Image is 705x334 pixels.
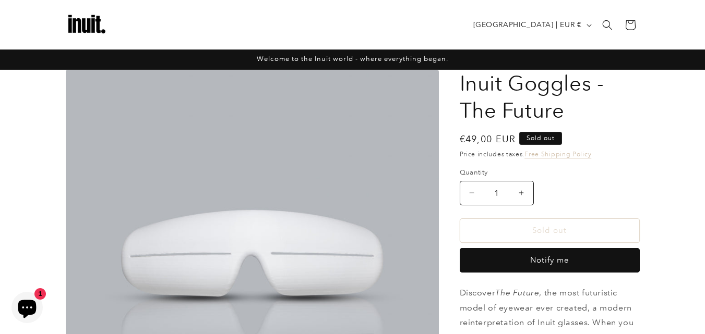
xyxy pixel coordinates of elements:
[467,15,596,35] button: [GEOGRAPHIC_DATA] | EUR €
[460,149,640,159] div: Price includes taxes.
[460,132,516,146] span: €49,00 EUR
[460,218,640,243] button: Sold out
[66,50,640,69] div: Announcement
[460,167,640,178] label: Quantity
[519,132,562,145] span: Sold out
[596,14,619,36] summary: Search
[8,292,46,326] inbox-online-store-chat: Shopify online store chat
[460,70,640,124] h1: Inuit Goggles - The Future
[495,288,539,298] em: The Future
[473,19,582,30] span: [GEOGRAPHIC_DATA] | EUR €
[524,150,591,158] a: Free Shipping Policy
[460,248,640,273] button: Notify me
[66,4,107,46] img: Inuit Logo
[257,55,448,63] span: Welcome to the Inuit world - where everything began.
